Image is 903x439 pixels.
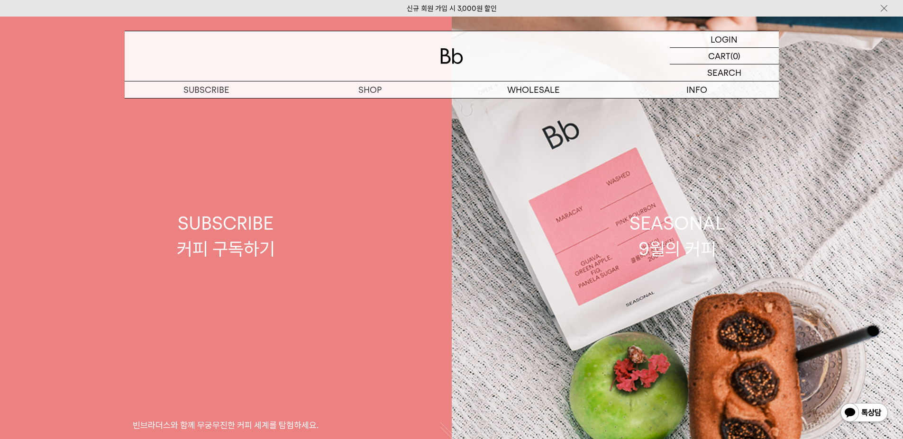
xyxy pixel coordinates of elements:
[707,64,741,81] p: SEARCH
[670,48,779,64] a: CART (0)
[440,48,463,64] img: 로고
[629,211,725,261] div: SEASONAL 9월의 커피
[708,48,730,64] p: CART
[177,211,275,261] div: SUBSCRIBE 커피 구독하기
[670,31,779,48] a: LOGIN
[288,81,452,98] a: SHOP
[839,402,889,425] img: 카카오톡 채널 1:1 채팅 버튼
[407,4,497,13] a: 신규 회원 가입 시 3,000원 할인
[615,81,779,98] p: INFO
[730,48,740,64] p: (0)
[125,81,288,98] a: SUBSCRIBE
[452,81,615,98] p: WHOLESALE
[711,31,738,47] p: LOGIN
